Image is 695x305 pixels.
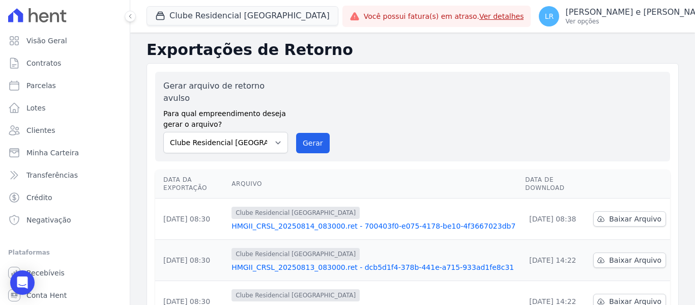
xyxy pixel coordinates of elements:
[545,13,554,20] span: LR
[26,58,61,68] span: Contratos
[231,207,360,219] span: Clube Residencial [GEOGRAPHIC_DATA]
[155,170,227,199] th: Data da Exportação
[231,248,360,260] span: Clube Residencial [GEOGRAPHIC_DATA]
[521,170,589,199] th: Data de Download
[26,103,46,113] span: Lotes
[4,263,126,283] a: Recebíveis
[4,165,126,185] a: Transferências
[147,6,338,25] button: Clube Residencial [GEOGRAPHIC_DATA]
[4,210,126,230] a: Negativação
[231,221,517,231] a: HMGII_CRSL_20250814_083000.ret - 700403f0-e075-4178-be10-4f3667023db7
[155,199,227,240] td: [DATE] 08:30
[4,31,126,51] a: Visão Geral
[4,187,126,208] a: Crédito
[26,170,78,180] span: Transferências
[521,199,589,240] td: [DATE] 08:38
[26,80,56,91] span: Parcelas
[163,104,288,130] label: Para qual empreendimento deseja gerar o arquivo?
[609,255,661,265] span: Baixar Arquivo
[4,53,126,73] a: Contratos
[4,75,126,96] a: Parcelas
[26,215,71,225] span: Negativação
[4,120,126,141] a: Clientes
[26,125,55,135] span: Clientes
[4,143,126,163] a: Minha Carteira
[231,289,360,301] span: Clube Residencial [GEOGRAPHIC_DATA]
[26,36,67,46] span: Visão Geral
[593,211,666,227] a: Baixar Arquivo
[609,214,661,224] span: Baixar Arquivo
[26,192,52,203] span: Crédito
[364,11,524,22] span: Você possui fatura(s) em atraso.
[593,253,666,268] a: Baixar Arquivo
[521,240,589,281] td: [DATE] 14:22
[227,170,521,199] th: Arquivo
[155,240,227,281] td: [DATE] 08:30
[479,12,524,20] a: Ver detalhes
[10,270,35,295] div: Open Intercom Messenger
[8,246,122,259] div: Plataformas
[163,80,288,104] label: Gerar arquivo de retorno avulso
[147,41,679,59] h2: Exportações de Retorno
[296,133,330,153] button: Gerar
[26,290,67,300] span: Conta Hent
[26,268,65,278] span: Recebíveis
[231,262,517,272] a: HMGII_CRSL_20250813_083000.ret - dcb5d1f4-378b-441e-a715-933ad1fe8c31
[26,148,79,158] span: Minha Carteira
[4,98,126,118] a: Lotes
